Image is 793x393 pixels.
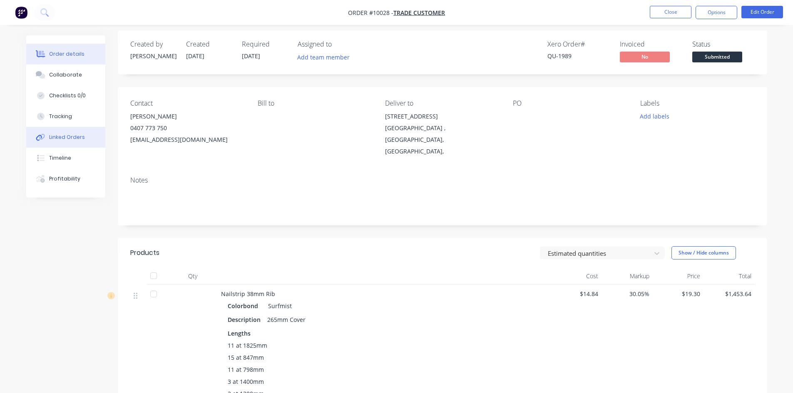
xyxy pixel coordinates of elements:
[653,268,704,284] div: Price
[49,133,85,141] div: Linked Orders
[228,341,267,350] span: 11 at 1825mm
[49,113,72,120] div: Tracking
[242,40,288,48] div: Required
[554,289,599,298] span: $14.84
[513,99,627,107] div: PO
[130,99,244,107] div: Contact
[636,111,674,122] button: Add labels
[228,365,264,374] span: 11 at 798mm
[130,122,244,134] div: 0407 773 750
[49,50,85,58] div: Order details
[298,52,354,63] button: Add team member
[348,9,393,17] span: Order #10028 -
[130,248,159,258] div: Products
[242,52,260,60] span: [DATE]
[26,148,105,168] button: Timeline
[696,6,737,19] button: Options
[26,127,105,148] button: Linked Orders
[547,52,610,60] div: QU-1989
[228,314,264,326] div: Description
[49,71,82,79] div: Collaborate
[228,353,264,362] span: 15 at 847mm
[385,111,499,157] div: [STREET_ADDRESS][GEOGRAPHIC_DATA] , [GEOGRAPHIC_DATA], [GEOGRAPHIC_DATA],
[221,290,275,298] span: Nailstrip 38mm Rib
[26,106,105,127] button: Tracking
[228,377,264,386] span: 3 at 1400mm
[385,99,499,107] div: Deliver to
[640,99,754,107] div: Labels
[393,9,445,17] a: Trade Customer
[692,40,755,48] div: Status
[602,268,653,284] div: Markup
[385,122,499,157] div: [GEOGRAPHIC_DATA] , [GEOGRAPHIC_DATA], [GEOGRAPHIC_DATA],
[293,52,354,63] button: Add team member
[692,52,742,64] button: Submitted
[26,168,105,189] button: Profitability
[741,6,783,18] button: Edit Order
[656,289,701,298] span: $19.30
[26,64,105,85] button: Collaborate
[620,52,670,62] span: No
[298,40,381,48] div: Assigned to
[186,40,232,48] div: Created
[620,40,682,48] div: Invoiced
[228,329,251,338] span: Lengths
[49,175,80,183] div: Profitability
[26,85,105,106] button: Checklists 0/0
[49,92,86,99] div: Checklists 0/0
[551,268,602,284] div: Cost
[26,44,105,64] button: Order details
[130,111,244,146] div: [PERSON_NAME]0407 773 750[EMAIL_ADDRESS][DOMAIN_NAME]
[605,289,649,298] span: 30.05%
[264,314,309,326] div: 265mm Cover
[258,99,372,107] div: Bill to
[168,268,218,284] div: Qty
[385,111,499,122] div: [STREET_ADDRESS]
[130,52,176,60] div: [PERSON_NAME]
[671,246,736,260] button: Show / Hide columns
[547,40,610,48] div: Xero Order #
[692,52,742,62] span: Submitted
[186,52,204,60] span: [DATE]
[650,6,691,18] button: Close
[707,289,751,298] span: $1,453.64
[49,154,71,162] div: Timeline
[265,300,292,312] div: Surfmist
[130,40,176,48] div: Created by
[15,6,27,19] img: Factory
[130,111,244,122] div: [PERSON_NAME]
[704,268,755,284] div: Total
[228,300,261,312] div: Colorbond
[130,134,244,146] div: [EMAIL_ADDRESS][DOMAIN_NAME]
[130,176,755,184] div: Notes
